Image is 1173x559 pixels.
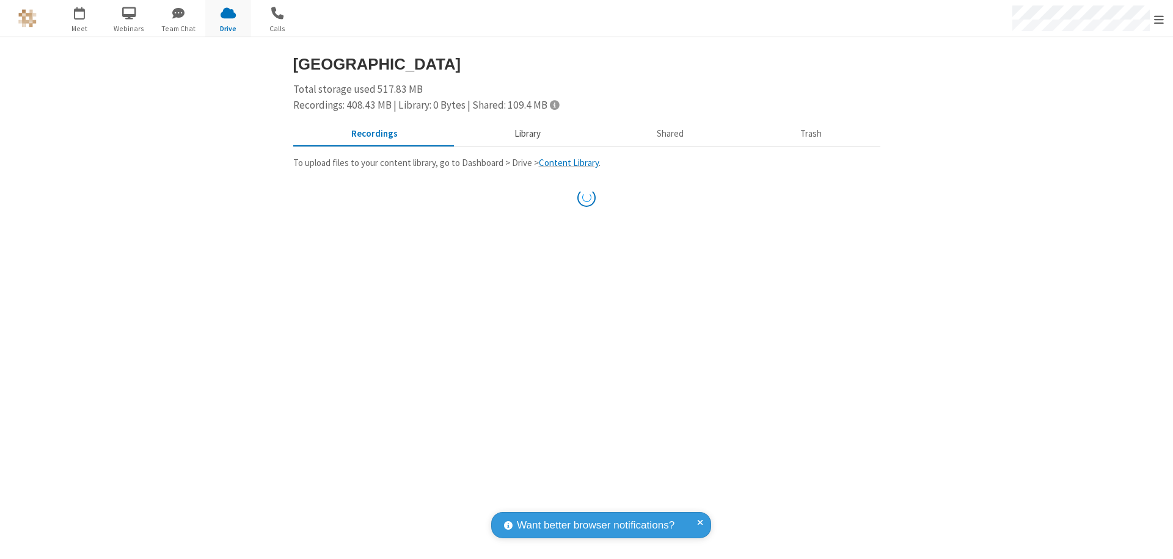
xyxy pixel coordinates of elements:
h3: [GEOGRAPHIC_DATA] [293,56,880,73]
div: Recordings: 408.43 MB | Library: 0 Bytes | Shared: 109.4 MB [293,98,880,114]
span: Drive [205,23,251,34]
button: Shared during meetings [599,123,742,146]
img: QA Selenium DO NOT DELETE OR CHANGE [18,9,37,27]
span: Totals displayed include files that have been moved to the trash. [550,99,559,110]
span: Want better browser notifications? [517,518,674,533]
button: Recorded meetings [293,123,456,146]
span: Calls [255,23,301,34]
span: Meet [57,23,103,34]
button: Content library [456,123,599,146]
p: To upload files to your content library, go to Dashboard > Drive > . [293,156,880,170]
span: Webinars [106,23,152,34]
iframe: Chat [1142,527,1164,550]
a: Content Library [539,157,599,168]
button: Trash [742,123,880,146]
span: Team Chat [156,23,202,34]
div: Total storage used 517.83 MB [293,82,880,113]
